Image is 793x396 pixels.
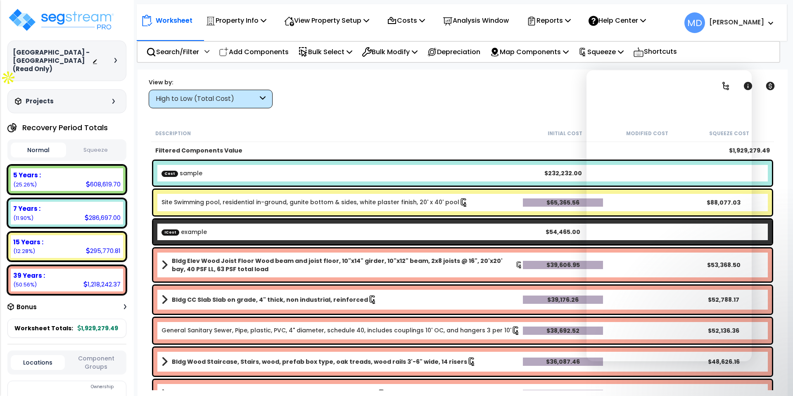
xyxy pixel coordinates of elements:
[161,326,520,334] a: Individual Item
[629,42,681,62] div: Shortcuts
[490,46,569,57] p: Map Components
[523,169,603,177] div: $232,232.00
[13,248,35,255] small: (12.28%)
[11,355,65,370] button: Locations
[7,7,115,32] img: logo_pro_r.png
[13,181,37,188] small: (25.26%)
[17,304,37,311] h3: Bonus
[22,124,108,132] h4: Recovery Period Totals
[13,215,33,222] small: (11.90%)
[172,257,515,273] b: Bldg Elev Wood Joist Floor Wood beam and joist floor, 10"x14" girder, 10"x12" beam, 2x8 joists @ ...
[13,238,43,246] b: 15 Years :
[206,15,266,26] p: Property Info
[709,18,764,26] b: [PERSON_NAME]
[523,358,603,366] div: $36,087.46
[86,180,121,188] div: 608,619.70
[523,261,603,269] div: $39,606.95
[13,281,37,288] small: (50.56%)
[24,382,126,392] div: Ownership
[298,46,352,57] p: Bulk Select
[13,271,45,280] b: 39 Years :
[13,171,41,179] b: 5 Years :
[85,213,121,222] div: 286,697.00
[423,42,485,62] div: Depreciation
[172,296,368,304] b: Bldg CC Slab Slab on grade, 4" thick, non industrial, reinforced
[684,358,764,366] div: $48,626.16
[523,198,603,207] div: $65,365.56
[78,324,118,332] b: 1,929,279.49
[586,70,752,361] iframe: Intercom live chat
[161,198,468,206] a: Individual Item
[362,46,418,57] p: Bulk Modify
[13,204,40,213] b: 7 Years :
[684,12,705,33] span: MD
[161,257,523,273] a: Assembly Title
[523,228,603,236] div: $54,465.00
[214,42,293,62] div: Add Components
[13,48,92,73] h3: [GEOGRAPHIC_DATA] - [GEOGRAPHIC_DATA] (Read Only)
[427,46,480,57] p: Depreciation
[11,143,66,157] button: Normal
[527,15,571,26] p: Reports
[633,46,677,58] p: Shortcuts
[155,130,191,137] small: Description
[387,15,425,26] p: Costs
[161,169,202,177] a: Custom Item
[155,146,242,155] b: Filtered Components Value
[83,280,121,289] div: 1,218,242.37
[589,15,646,26] p: Help Center
[284,15,369,26] p: View Property Setup
[161,228,207,236] a: Custom Item
[523,327,603,335] div: $38,692.52
[161,294,523,305] a: Assembly Title
[156,94,258,104] div: High to Low (Total Cost)
[161,229,179,235] span: ICost
[68,143,123,157] button: Squeeze
[172,358,467,366] b: Bldg Wood Staircase, Stairs, wood, prefab box type, oak treads, wood rails 3'-6" wide, 14 risers
[146,46,199,57] p: Search/Filter
[219,46,289,57] p: Add Components
[548,130,582,137] small: Initial Cost
[14,324,73,332] span: Worksheet Totals:
[69,354,123,371] button: Component Groups
[161,356,523,367] a: Assembly Title
[161,170,178,177] span: Cost
[523,296,603,304] div: $39,176.26
[443,15,509,26] p: Analysis Window
[578,46,624,57] p: Squeeze
[732,368,752,388] iframe: Intercom live chat
[156,15,192,26] p: Worksheet
[26,97,54,105] h3: Projects
[86,246,121,255] div: 295,770.81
